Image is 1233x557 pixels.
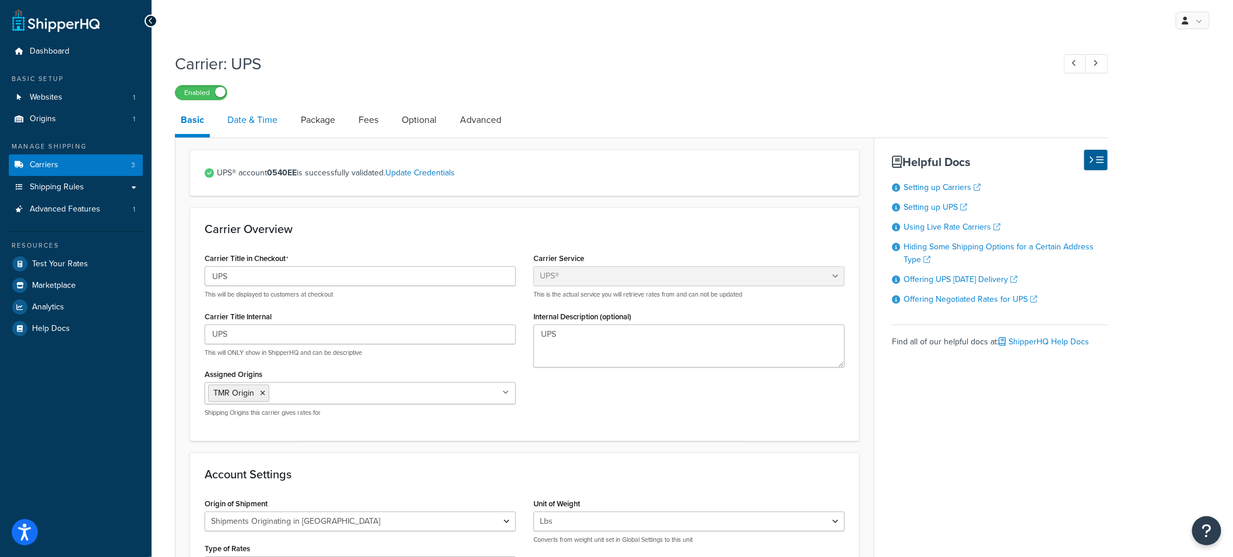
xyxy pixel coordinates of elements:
[9,177,143,198] a: Shipping Rules
[131,160,135,170] span: 3
[396,106,442,134] a: Optional
[533,312,631,321] label: Internal Description (optional)
[9,142,143,151] div: Manage Shipping
[205,370,262,379] label: Assigned Origins
[9,241,143,251] div: Resources
[9,154,143,176] a: Carriers3
[205,499,268,508] label: Origin of Shipment
[533,290,845,299] p: This is the actual service you will retrieve rates from and can not be updated
[133,114,135,124] span: 1
[1086,54,1108,73] a: Next Record
[9,199,143,220] a: Advanced Features1
[32,302,64,312] span: Analytics
[904,181,981,193] a: Setting up Carriers
[904,293,1037,305] a: Offering Negotiated Rates for UPS
[205,254,289,263] label: Carrier Title in Checkout
[205,408,516,417] p: Shipping Origins this carrier gives rates for
[205,223,845,235] h3: Carrier Overview
[175,52,1042,75] h1: Carrier: UPS
[30,205,100,214] span: Advanced Features
[9,318,143,339] a: Help Docs
[205,544,250,553] label: Type of Rates
[353,106,384,134] a: Fees
[222,106,283,134] a: Date & Time
[9,253,143,274] a: Test Your Rates
[533,325,845,368] textarea: UPS
[267,167,297,179] strong: 0540EE
[904,221,1000,233] a: Using Live Rate Carriers
[9,87,143,108] a: Websites1
[133,205,135,214] span: 1
[385,167,455,179] a: Update Credentials
[205,290,516,299] p: This will be displayed to customers at checkout
[533,499,580,508] label: Unit of Weight
[213,387,254,399] span: TMR Origin
[892,156,1108,168] h3: Helpful Docs
[9,108,143,130] a: Origins1
[454,106,507,134] a: Advanced
[32,281,76,291] span: Marketplace
[999,336,1089,348] a: ShipperHQ Help Docs
[9,41,143,62] a: Dashboard
[9,154,143,176] li: Carriers
[904,201,967,213] a: Setting up UPS
[9,275,143,296] a: Marketplace
[9,74,143,84] div: Basic Setup
[30,114,56,124] span: Origins
[9,108,143,130] li: Origins
[1064,54,1087,73] a: Previous Record
[533,535,845,544] p: Converts from weight unit set in Global Settings to this unit
[205,468,845,481] h3: Account Settings
[32,324,70,334] span: Help Docs
[30,93,62,103] span: Websites
[295,106,341,134] a: Package
[9,297,143,318] a: Analytics
[30,47,69,57] span: Dashboard
[1192,516,1221,545] button: Open Resource Center
[217,165,845,181] span: UPS® account is successfully validated.
[175,86,227,100] label: Enabled
[904,273,1017,285] a: Offering UPS [DATE] Delivery
[9,87,143,108] li: Websites
[533,254,584,263] label: Carrier Service
[205,312,272,321] label: Carrier Title Internal
[1084,150,1108,170] button: Hide Help Docs
[205,348,516,357] p: This will ONLY show in ShipperHQ and can be descriptive
[892,325,1108,350] div: Find all of our helpful docs at:
[175,106,210,138] a: Basic
[32,259,88,269] span: Test Your Rates
[30,160,58,170] span: Carriers
[30,182,84,192] span: Shipping Rules
[133,93,135,103] span: 1
[904,241,1094,266] a: Hiding Some Shipping Options for a Certain Address Type
[9,199,143,220] li: Advanced Features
